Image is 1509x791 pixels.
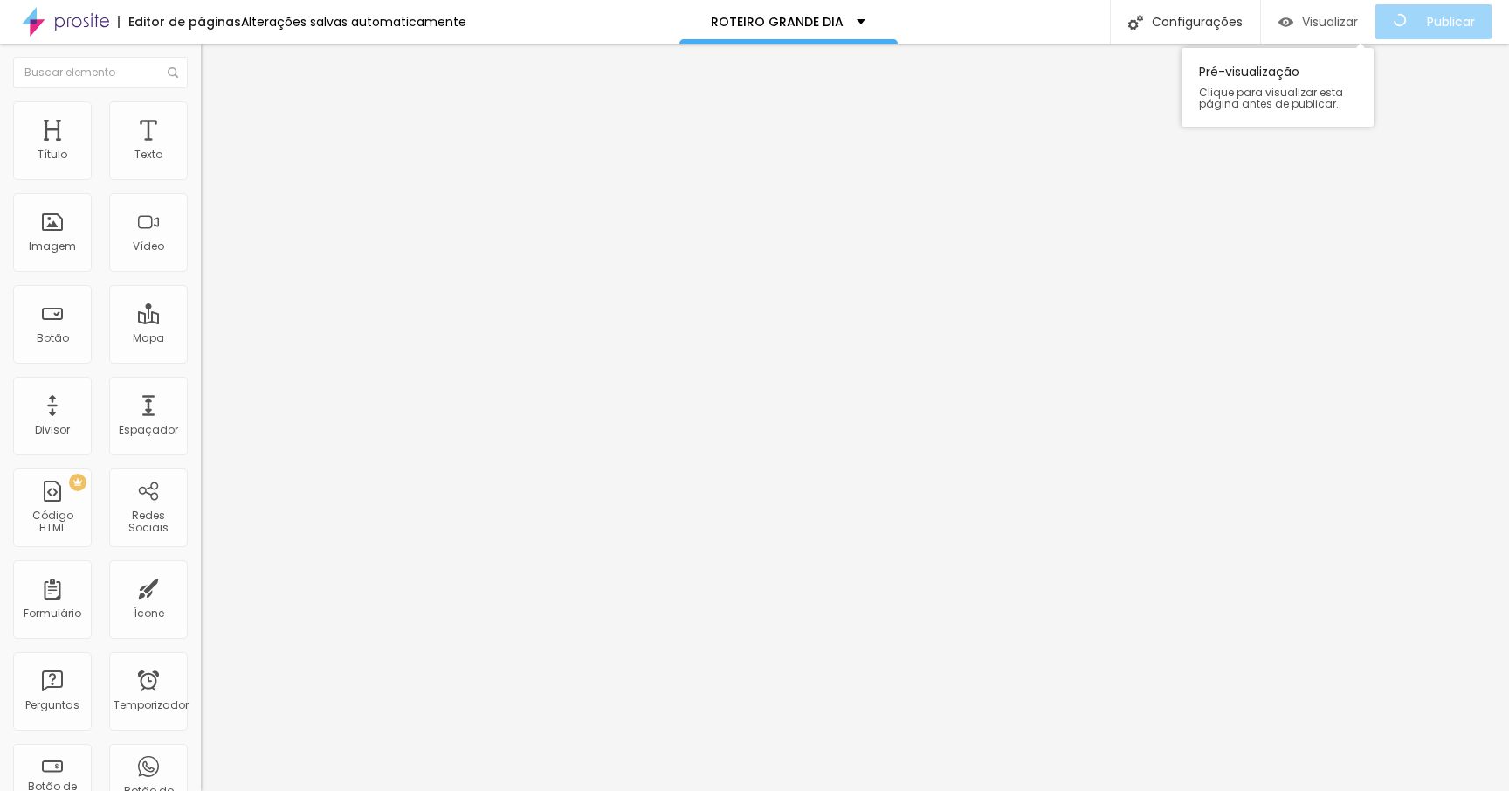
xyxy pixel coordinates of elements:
[1128,15,1143,30] img: Ícone
[25,697,79,712] font: Perguntas
[35,422,70,437] font: Divisor
[1278,15,1293,30] img: view-1.svg
[168,67,178,78] img: Ícone
[24,606,81,621] font: Formulário
[1199,63,1299,80] font: Pré-visualização
[119,422,178,437] font: Espaçador
[114,697,189,712] font: Temporizador
[38,147,67,162] font: Título
[1427,13,1475,31] font: Publicar
[1302,13,1358,31] font: Visualizar
[37,330,69,345] font: Botão
[133,239,164,253] font: Vídeo
[201,44,1509,791] iframe: Editor
[29,239,76,253] font: Imagem
[1152,13,1243,31] font: Configurações
[1261,4,1375,39] button: Visualizar
[128,13,241,31] font: Editor de páginas
[1375,4,1492,39] button: Publicar
[32,508,73,535] font: Código HTML
[1199,85,1343,111] font: Clique para visualizar esta página antes de publicar.
[241,13,466,31] font: Alterações salvas automaticamente
[13,57,188,88] input: Buscar elemento
[711,13,844,31] font: ROTEIRO GRANDE DIA
[128,508,169,535] font: Redes Sociais
[133,330,164,345] font: Mapa
[134,147,162,162] font: Texto
[134,606,164,621] font: Ícone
